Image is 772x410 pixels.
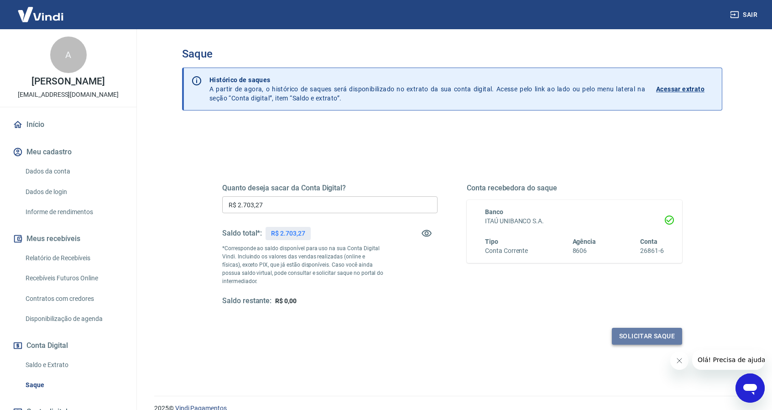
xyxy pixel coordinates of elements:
p: [EMAIL_ADDRESS][DOMAIN_NAME] [18,90,119,100]
a: Dados de login [22,183,125,201]
a: Disponibilização de agenda [22,310,125,328]
h6: 8606 [573,246,596,256]
h5: Saldo restante: [222,296,271,306]
iframe: Botão para abrir a janela de mensagens [735,373,765,403]
p: A partir de agora, o histórico de saques será disponibilizado no extrato da sua conta digital. Ac... [209,75,645,103]
h5: Conta recebedora do saque [467,184,682,193]
span: Agência [573,238,596,245]
button: Solicitar saque [612,328,682,345]
p: R$ 2.703,27 [271,229,305,238]
a: Saque [22,376,125,394]
p: Histórico de saques [209,75,645,84]
span: Conta [640,238,657,245]
a: Relatório de Recebíveis [22,249,125,268]
p: *Corresponde ao saldo disponível para uso na sua Conta Digital Vindi. Incluindo os valores das ve... [222,244,384,285]
h3: Saque [182,47,722,60]
iframe: Mensagem da empresa [692,350,765,370]
a: Recebíveis Futuros Online [22,269,125,288]
button: Sair [728,6,761,23]
h5: Quanto deseja sacar da Conta Digital? [222,184,438,193]
div: A [50,37,87,73]
span: Banco [485,208,503,216]
img: Vindi [11,0,70,28]
p: Acessar extrato [656,84,704,94]
a: Acessar extrato [656,75,715,103]
button: Meus recebíveis [11,229,125,249]
iframe: Fechar mensagem [670,352,689,370]
span: Olá! Precisa de ajuda? [5,6,77,14]
span: Tipo [485,238,498,245]
h6: 26861-6 [640,246,664,256]
h6: Conta Corrente [485,246,528,256]
a: Dados da conta [22,162,125,181]
button: Meu cadastro [11,142,125,162]
a: Saldo e Extrato [22,356,125,374]
a: Contratos com credores [22,289,125,308]
span: R$ 0,00 [275,297,297,305]
a: Informe de rendimentos [22,203,125,221]
a: Início [11,115,125,135]
p: [PERSON_NAME] [31,77,104,86]
button: Conta Digital [11,336,125,356]
h5: Saldo total*: [222,229,262,238]
h6: ITAÚ UNIBANCO S.A. [485,216,664,226]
